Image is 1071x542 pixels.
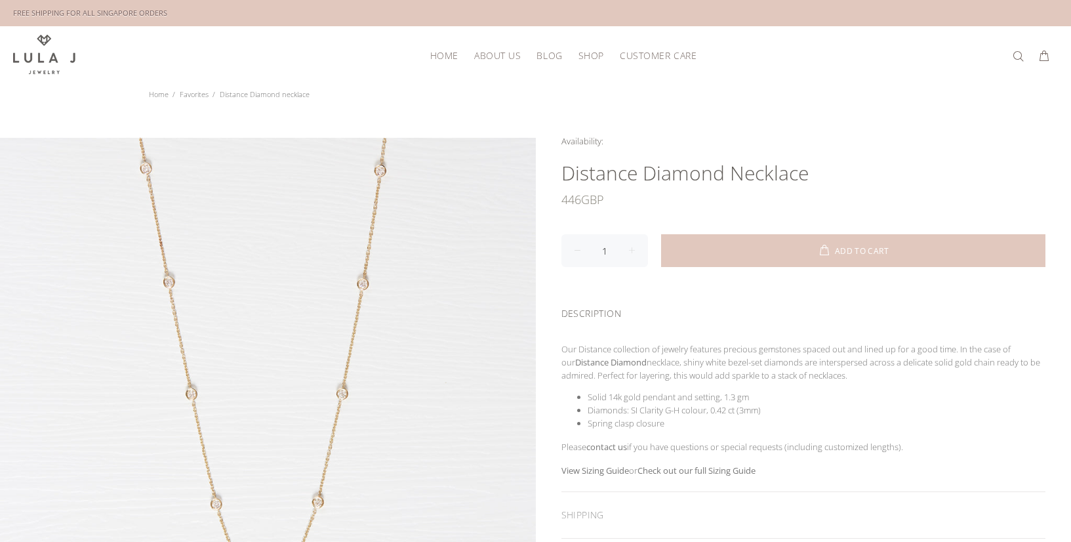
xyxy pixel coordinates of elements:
p: or [561,464,1046,477]
li: Spring clasp closure [588,417,1046,430]
span: ABOUT US [474,51,521,60]
div: SHIPPING [561,492,1046,538]
a: contact us [586,441,627,453]
a: HOME [422,45,466,66]
strong: Distance Diamond [575,356,647,368]
span: 446 [561,186,581,213]
a: BLOG [529,45,570,66]
span: BLOG [536,51,562,60]
span: ADD TO CART [835,247,889,255]
a: CUSTOMER CARE [612,45,697,66]
span: HOME [430,51,458,60]
li: Diamonds: SI Clarity G-H colour, 0.42 ct (3mm) [588,404,1046,417]
span: Availability: [561,135,603,147]
span: SHOP [578,51,604,60]
div: DESCRIPTION [561,291,1046,332]
p: Please if you have questions or special requests (including customized lengths). [561,440,1046,453]
li: Solid 14k gold pendant and setting, 1.3 gm [588,390,1046,404]
a: Check out our full Sizing Guide [637,465,756,476]
div: FREE SHIPPING FOR ALL SINGAPORE ORDERS [13,6,167,20]
button: ADD TO CART [661,234,1046,267]
a: ABOUT US [466,45,529,66]
a: View Sizing Guide [561,465,629,476]
span: Distance Diamond necklace [220,89,310,99]
a: Favorites [180,89,209,99]
h1: Distance Diamond necklace [561,160,1046,186]
div: GBP [561,186,1046,213]
a: SHOP [571,45,612,66]
p: Our Distance collection of jewelry features precious gemstones spaced out and lined up for a good... [561,343,1046,382]
a: Home [149,89,169,99]
span: CUSTOMER CARE [620,51,697,60]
